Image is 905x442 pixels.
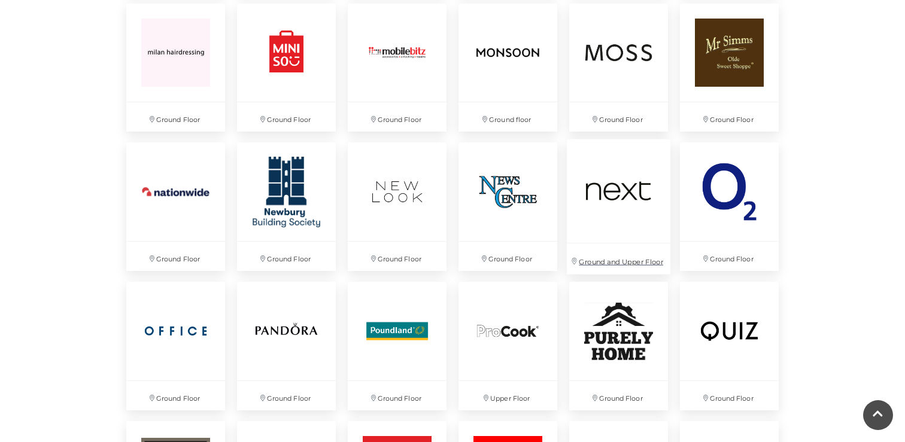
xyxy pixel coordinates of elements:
p: Ground Floor [126,381,225,410]
img: Purley Home at Festival Place [569,282,668,380]
p: Ground Floor [569,381,668,410]
a: Ground Floor [674,136,785,277]
p: Ground floor [458,102,557,132]
p: Ground Floor [237,381,336,410]
a: Ground Floor [674,276,785,416]
p: Upper Floor [458,381,557,410]
p: Ground Floor [680,102,779,132]
a: Ground and Upper Floor [560,133,676,281]
p: Ground Floor [569,102,668,132]
a: Purley Home at Festival Place Ground Floor [563,276,674,416]
p: Ground and Upper Floor [567,243,670,274]
p: Ground Floor [680,381,779,410]
a: Ground Floor [231,136,342,277]
p: Ground Floor [126,242,225,271]
p: Ground Floor [680,242,779,271]
p: Ground Floor [348,381,447,410]
p: Ground Floor [126,102,225,132]
a: Ground Floor [452,136,563,277]
a: Ground Floor [342,276,452,416]
a: Ground Floor [231,276,342,416]
p: Ground Floor [458,242,557,271]
p: Ground Floor [348,102,447,132]
a: Upper Floor [452,276,563,416]
p: Ground Floor [237,102,336,132]
p: Ground Floor [348,242,447,271]
p: Ground Floor [237,242,336,271]
a: Ground Floor [120,276,231,416]
a: Ground Floor [342,136,452,277]
a: Ground Floor [120,136,231,277]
